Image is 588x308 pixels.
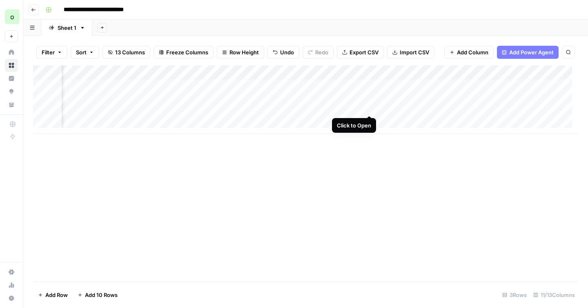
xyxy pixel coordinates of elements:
a: Insights [5,72,18,85]
span: Import CSV [400,48,429,56]
a: Browse [5,59,18,72]
span: Add Row [45,291,68,299]
button: Row Height [217,46,264,59]
span: Freeze Columns [166,48,208,56]
button: Help + Support [5,292,18,305]
button: Sort [71,46,99,59]
span: Redo [315,48,328,56]
div: 3 Rows [499,288,530,301]
span: Add 10 Rows [85,291,118,299]
button: Add Power Agent [497,46,559,59]
span: Export CSV [350,48,379,56]
button: Export CSV [337,46,384,59]
div: Click to Open [337,121,371,129]
button: Undo [267,46,299,59]
span: 13 Columns [115,48,145,56]
button: Import CSV [387,46,434,59]
span: Sort [76,48,87,56]
div: 11/13 Columns [530,288,578,301]
div: Sheet 1 [58,24,76,32]
button: Filter [36,46,67,59]
a: Home [5,46,18,59]
a: Sheet 1 [42,20,92,36]
button: Workspace: opascope [5,7,18,27]
span: Add Power Agent [509,48,554,56]
span: Undo [280,48,294,56]
span: o [10,12,14,22]
button: Add Row [33,288,73,301]
button: Add Column [444,46,494,59]
a: Usage [5,279,18,292]
span: Row Height [229,48,259,56]
a: Opportunities [5,85,18,98]
span: Filter [42,48,55,56]
button: Freeze Columns [154,46,214,59]
button: 13 Columns [102,46,150,59]
button: Redo [303,46,334,59]
a: Settings [5,266,18,279]
a: Your Data [5,98,18,111]
span: Add Column [457,48,488,56]
button: Add 10 Rows [73,288,122,301]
